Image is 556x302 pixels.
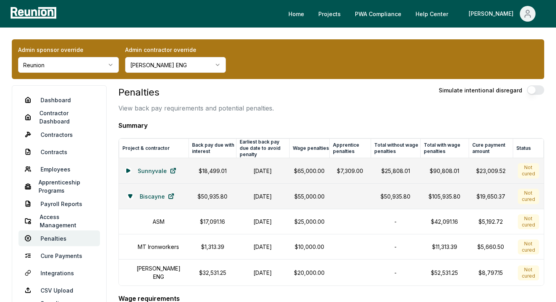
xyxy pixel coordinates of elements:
a: Employees [18,161,100,177]
p: $50,935.80 [193,192,231,201]
p: $25,808.01 [375,167,416,175]
h1: [DATE] [241,269,284,277]
p: View back pay requirements and potential penalties. [118,103,274,113]
p: $105,935.80 [425,192,464,201]
th: Apprentice penalties [329,139,371,158]
p: $7,309.00 [334,167,366,175]
h3: Penalties [118,85,274,99]
label: Admin sponsor override [18,46,119,54]
p: $20,000.00 [294,269,325,277]
div: $5,660.50 [473,243,508,251]
h1: MT Ironworkers [138,243,179,251]
p: $65,000.00 [294,167,325,175]
div: Not cured [518,214,539,229]
p: $1,313.39 [193,243,231,251]
div: $23,009.52 [473,167,508,175]
div: [PERSON_NAME] [469,6,517,22]
th: Back pay due with interest [188,139,236,158]
p: $90,808.01 [425,167,464,175]
a: Cure Payments [18,248,100,263]
p: $32,531.25 [193,269,231,277]
a: Access Management [18,213,100,229]
a: Sunnyvale [131,163,183,179]
label: Simulate intentional disregard [439,86,522,94]
h4: Summary [118,121,544,130]
a: Contracts [18,144,100,160]
p: $11,313.39 [425,243,464,251]
a: CSV Upload [18,282,100,298]
h1: [DATE] [241,217,284,226]
div: Not cured [518,189,539,204]
p: $52,531.25 [425,269,464,277]
p: $25,000.00 [294,217,325,226]
th: Total without wage penalties [371,139,420,158]
label: Admin contractor override [125,46,226,54]
a: Integrations [18,265,100,281]
div: Not cured [518,239,539,254]
th: Cure payment amount [469,139,513,158]
a: Help Center [409,6,454,22]
h1: [DATE] [241,192,284,201]
p: $50,935.80 [375,192,416,201]
div: $5,192.72 [473,217,508,226]
th: Project & contractor [119,139,188,158]
td: - [371,234,420,260]
p: $42,091.16 [425,217,464,226]
div: $8,797.15 [473,269,508,277]
p: $17,091.16 [193,217,231,226]
p: $10,000.00 [294,243,325,251]
a: Contractors [18,127,100,142]
h1: ASM [153,217,164,226]
td: - [371,260,420,286]
a: Payroll Reports [18,196,100,212]
th: Total with wage penalties [420,139,469,158]
a: Projects [312,6,347,22]
p: $55,000.00 [294,192,325,201]
div: Not cured [518,265,539,280]
td: - [371,209,420,234]
p: $18,499.01 [193,167,231,175]
a: Penalties [18,230,100,246]
a: Dashboard [18,92,100,108]
th: Status [513,139,544,158]
th: Wage penalties [289,139,329,158]
a: PWA Compliance [349,6,408,22]
div: Not cured [518,163,539,178]
th: Earliest back pay due date to avoid penalty [236,139,289,158]
a: Biscayne [133,188,181,204]
a: Home [282,6,310,22]
button: [PERSON_NAME] [462,6,542,22]
nav: Main [282,6,548,22]
h1: [DATE] [241,243,284,251]
h1: [PERSON_NAME] ENG [133,264,184,281]
a: Contractor Dashboard [18,109,100,125]
a: Apprenticeship Programs [18,179,100,194]
h1: [DATE] [241,167,284,175]
div: $19,650.37 [473,192,508,201]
